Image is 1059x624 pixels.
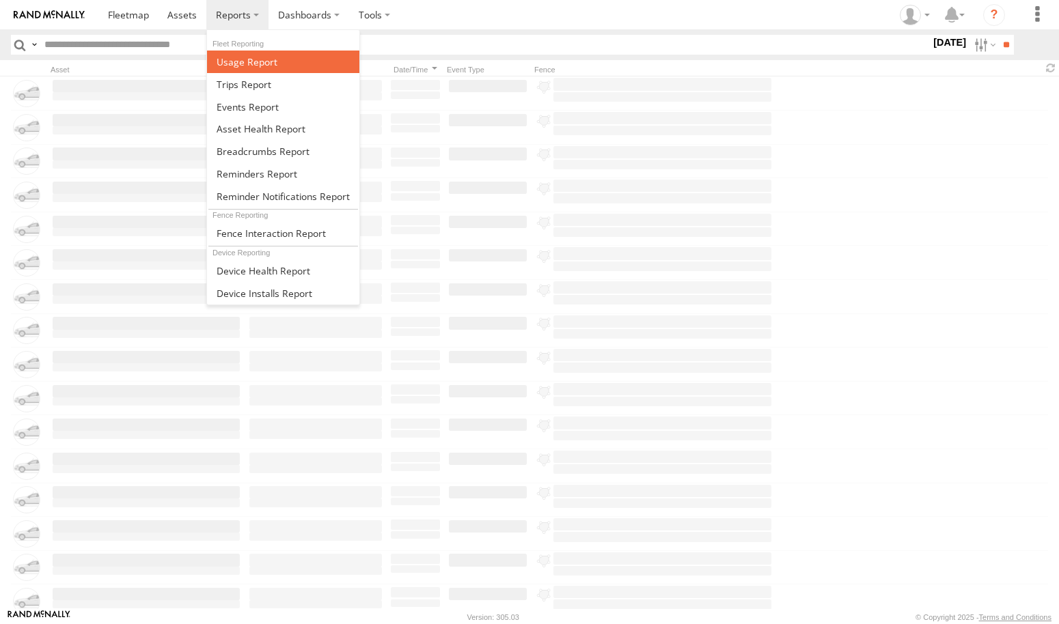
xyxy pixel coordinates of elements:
[389,65,441,74] div: Click to Sort
[29,35,40,55] label: Search Query
[979,613,1051,621] a: Terms and Conditions
[895,5,935,25] div: Ajay Jain
[534,65,773,74] div: Fence
[207,185,359,208] a: Service Reminder Notifications Report
[207,96,359,118] a: Full Events Report
[207,162,359,185] a: Reminders Report
[916,613,1051,621] div: © Copyright 2025 -
[8,610,70,624] a: Visit our Website
[447,65,529,74] div: Event Type
[467,613,519,621] div: Version: 305.03
[207,259,359,282] a: Device Health Report
[1043,61,1059,74] span: Refresh
[14,10,85,20] img: rand-logo.svg
[51,65,242,74] div: Asset
[983,4,1005,26] i: ?
[207,117,359,140] a: Asset Health Report
[207,140,359,162] a: Breadcrumbs Report
[207,73,359,96] a: Trips Report
[969,35,998,55] label: Search Filter Options
[207,51,359,73] a: Usage Report
[207,282,359,304] a: Device Installs Report
[207,222,359,244] a: Fence Interaction Report
[931,35,969,50] label: [DATE]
